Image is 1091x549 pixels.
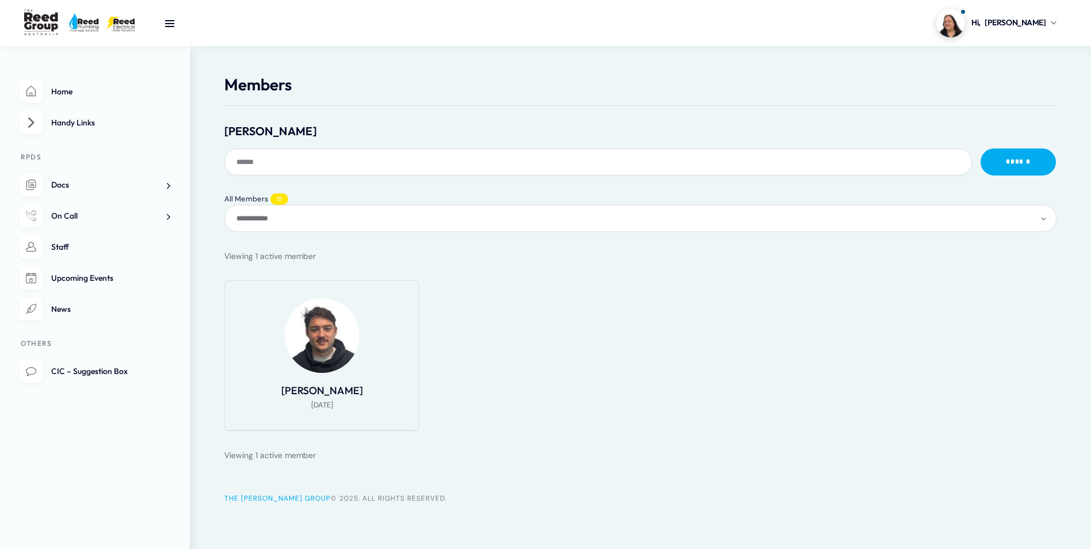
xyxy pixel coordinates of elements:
[224,205,1056,232] div: Members directory secondary navigation
[285,298,359,373] img: Profile Photo
[270,193,288,205] span: 51
[224,249,316,263] div: Viewing 1 active member
[281,384,363,397] a: [PERSON_NAME]
[224,491,1056,505] div: © 2025. All Rights Reserved.
[224,448,316,462] div: Viewing 1 active member
[971,17,981,29] span: Hi,
[224,193,288,205] a: All Members51
[936,9,965,37] img: Profile picture of Carmen Montalto
[224,75,1056,94] h1: Members
[985,17,1046,29] span: [PERSON_NAME]
[224,193,1056,205] div: Members directory main navigation
[311,398,333,412] span: [DATE]
[936,9,1056,37] a: Profile picture of Carmen MontaltoHi,[PERSON_NAME]
[224,494,331,503] a: The [PERSON_NAME] Group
